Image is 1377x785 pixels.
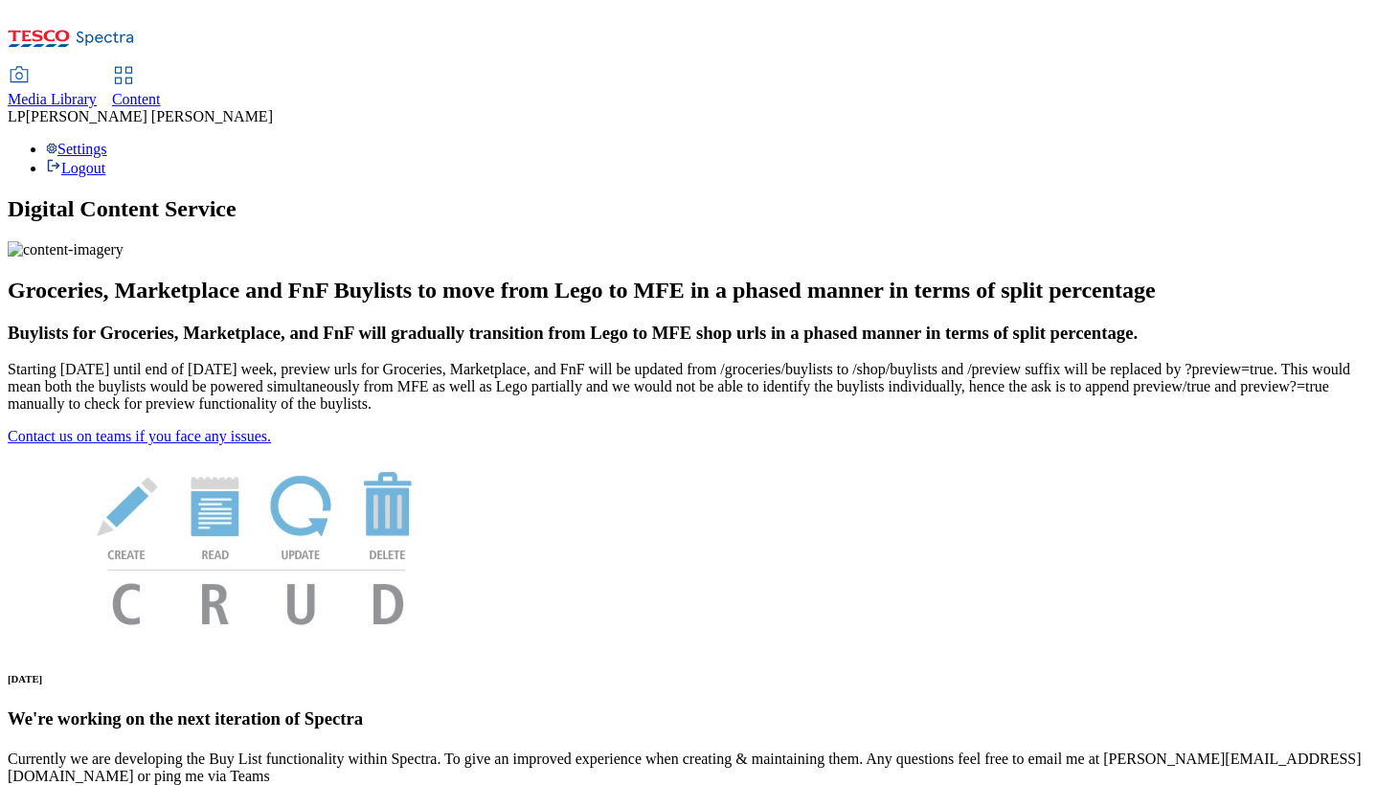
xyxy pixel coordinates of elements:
[8,241,124,258] img: content-imagery
[8,361,1369,413] p: Starting [DATE] until end of [DATE] week, preview urls for Groceries, Marketplace, and FnF will b...
[8,68,97,108] a: Media Library
[46,160,105,176] a: Logout
[8,708,1369,729] h3: We're working on the next iteration of Spectra
[112,91,161,107] span: Content
[46,141,107,157] a: Settings
[8,323,1369,344] h3: Buylists for Groceries, Marketplace, and FnF will gradually transition from Lego to MFE shop urls...
[8,445,506,645] img: News Image
[8,91,97,107] span: Media Library
[8,108,26,124] span: LP
[8,751,1369,785] p: Currently we are developing the Buy List functionality within Spectra. To give an improved experi...
[8,196,1369,222] h1: Digital Content Service
[26,108,273,124] span: [PERSON_NAME] [PERSON_NAME]
[8,428,271,444] a: Contact us on teams if you face any issues.
[112,68,161,108] a: Content
[8,673,1369,684] h6: [DATE]
[8,278,1369,303] h2: Groceries, Marketplace and FnF Buylists to move from Lego to MFE in a phased manner in terms of s...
